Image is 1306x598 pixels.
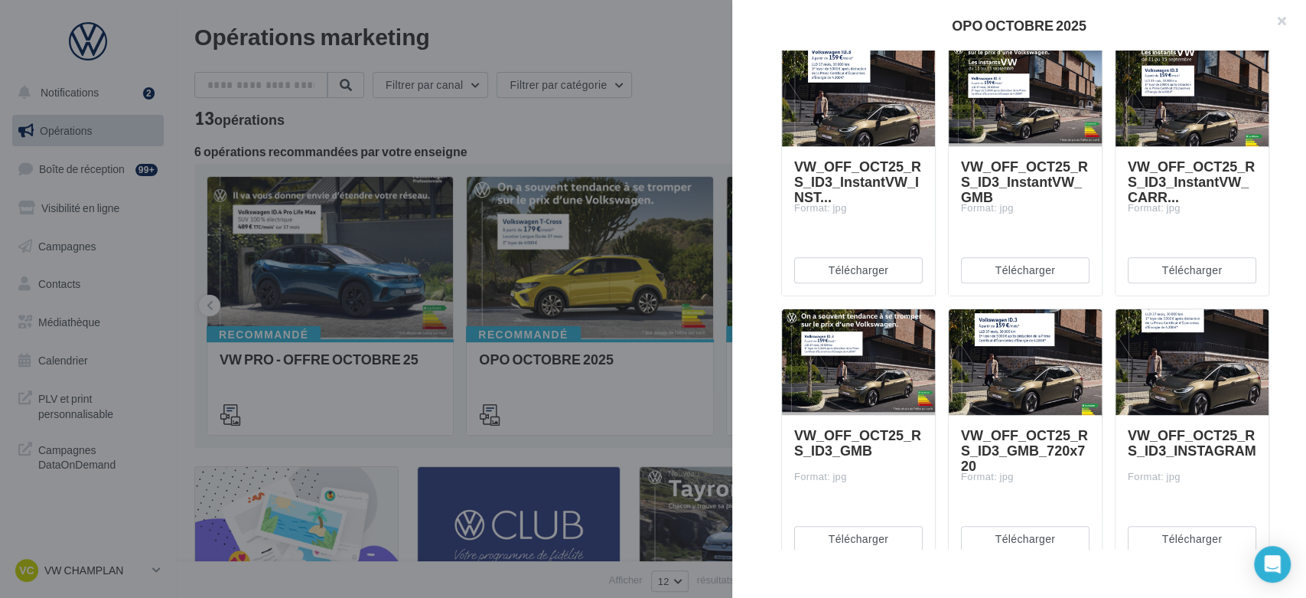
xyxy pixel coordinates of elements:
[1128,158,1255,205] span: VW_OFF_OCT25_RS_ID3_InstantVW_CARR...
[961,526,1089,552] button: Télécharger
[1128,201,1256,215] div: Format: jpg
[794,158,921,205] span: VW_OFF_OCT25_RS_ID3_InstantVW_INST...
[1128,257,1256,283] button: Télécharger
[757,18,1282,32] div: OPO OCTOBRE 2025
[794,470,923,484] div: Format: jpg
[794,201,923,215] div: Format: jpg
[1128,526,1256,552] button: Télécharger
[794,426,921,459] span: VW_OFF_OCT25_RS_ID3_GMB
[1254,546,1291,583] div: Open Intercom Messenger
[794,257,923,283] button: Télécharger
[961,201,1089,215] div: Format: jpg
[961,158,1088,205] span: VW_OFF_OCT25_RS_ID3_InstantVW_GMB
[961,470,1089,484] div: Format: jpg
[1128,470,1256,484] div: Format: jpg
[1128,426,1256,459] span: VW_OFF_OCT25_RS_ID3_INSTAGRAM
[794,526,923,552] button: Télécharger
[961,257,1089,283] button: Télécharger
[961,426,1088,474] span: VW_OFF_OCT25_RS_ID3_GMB_720x720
